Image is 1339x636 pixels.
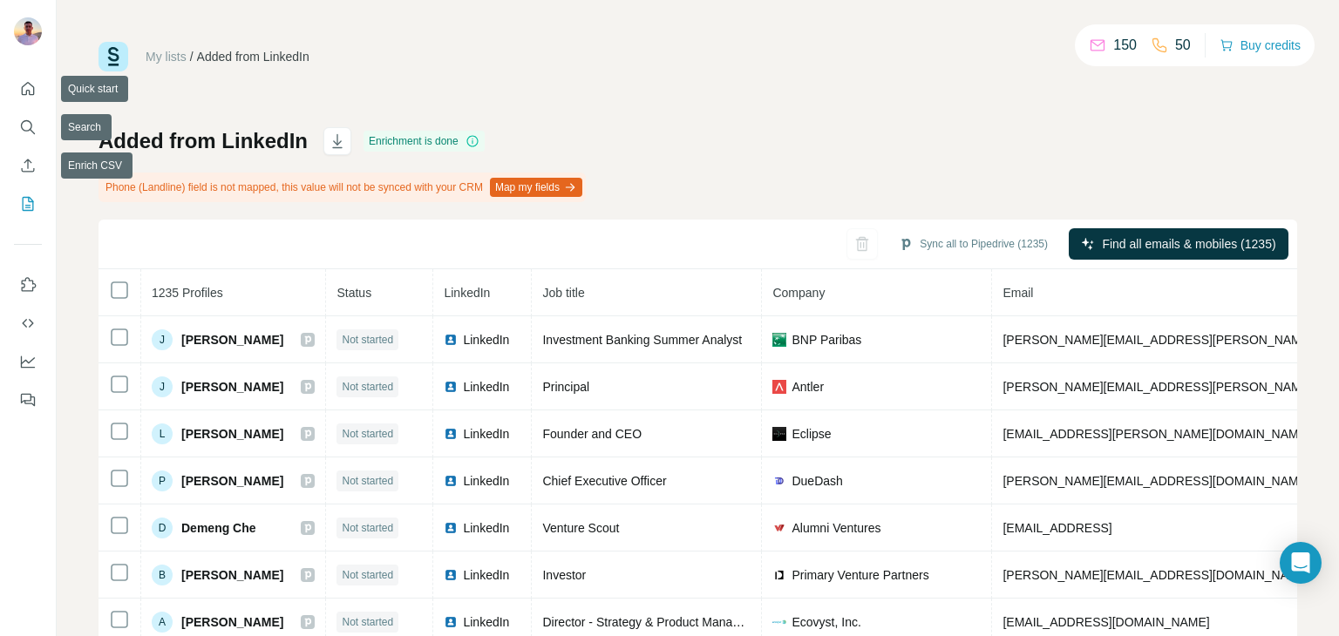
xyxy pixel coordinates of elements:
button: Sync all to Pipedrive (1235) [887,231,1060,257]
span: Email [1003,286,1033,300]
span: LinkedIn [463,331,509,348]
img: company-logo [772,333,786,347]
img: LinkedIn logo [444,615,458,629]
img: LinkedIn logo [444,427,458,441]
img: company-logo [772,474,786,488]
button: Feedback [14,384,42,416]
span: Not started [342,473,393,489]
span: DueDash [792,472,842,490]
span: Job title [542,286,584,300]
div: Enrichment is done [364,131,485,152]
span: LinkedIn [463,519,509,537]
span: [PERSON_NAME] [181,472,283,490]
span: [EMAIL_ADDRESS][PERSON_NAME][DOMAIN_NAME] [1003,427,1309,441]
button: Use Surfe API [14,308,42,339]
div: D [152,518,173,538]
span: 1235 Profiles [152,286,223,300]
p: 150 [1113,35,1137,56]
span: [EMAIL_ADDRESS][DOMAIN_NAME] [1003,615,1209,629]
span: Not started [342,332,393,348]
span: Director - Strategy & Product Management [542,615,773,629]
span: LinkedIn [463,613,509,631]
img: Surfe Logo [99,42,128,71]
img: LinkedIn logo [444,521,458,535]
span: LinkedIn [463,378,509,396]
span: [PERSON_NAME] [181,331,283,348]
button: Use Surfe on LinkedIn [14,269,42,301]
span: Principal [542,380,589,394]
span: [PERSON_NAME] [181,566,283,584]
span: Not started [342,426,393,442]
span: LinkedIn [463,472,509,490]
span: LinkedIn [463,566,509,584]
img: company-logo [772,427,786,441]
span: Not started [342,520,393,536]
button: Enrich CSV [14,150,42,181]
span: Investment Banking Summer Analyst [542,333,742,347]
span: Ecovyst, Inc. [792,613,860,631]
div: Open Intercom Messenger [1280,542,1322,584]
div: Phone (Landline) field is not mapped, this value will not be synced with your CRM [99,173,586,202]
span: Eclipse [792,425,831,443]
span: Not started [342,567,393,583]
div: L [152,423,173,444]
button: Buy credits [1220,33,1301,58]
span: Company [772,286,825,300]
img: LinkedIn logo [444,474,458,488]
span: Demeng Che [181,519,256,537]
span: Founder and CEO [542,427,642,441]
img: LinkedIn logo [444,568,458,582]
img: Avatar [14,17,42,45]
span: LinkedIn [444,286,490,300]
span: Chief Executive Officer [542,474,666,488]
div: J [152,329,173,350]
img: company-logo [772,568,786,582]
a: My lists [146,50,187,64]
div: Added from LinkedIn [197,48,309,65]
span: Find all emails & mobiles (1235) [1102,235,1275,253]
span: [PERSON_NAME] [181,425,283,443]
span: Alumni Ventures [792,519,880,537]
div: J [152,376,173,397]
div: A [152,612,173,633]
p: 50 [1175,35,1191,56]
span: Investor [542,568,586,582]
span: Not started [342,614,393,630]
li: / [190,48,194,65]
img: LinkedIn logo [444,333,458,347]
span: [PERSON_NAME][EMAIL_ADDRESS][DOMAIN_NAME] [1003,568,1309,582]
img: company-logo [772,380,786,394]
span: [PERSON_NAME][EMAIL_ADDRESS][DOMAIN_NAME] [1003,474,1309,488]
img: company-logo [772,615,786,629]
img: company-logo [772,521,786,535]
img: LinkedIn logo [444,380,458,394]
button: My lists [14,188,42,220]
h1: Added from LinkedIn [99,127,308,155]
span: Status [336,286,371,300]
button: Find all emails & mobiles (1235) [1069,228,1288,260]
span: [EMAIL_ADDRESS] [1003,521,1111,535]
span: Primary Venture Partners [792,566,928,584]
button: Quick start [14,73,42,105]
span: Not started [342,379,393,395]
span: Antler [792,378,824,396]
span: BNP Paribas [792,331,861,348]
div: P [152,470,173,491]
div: B [152,565,173,585]
span: [PERSON_NAME] [181,613,283,631]
button: Search [14,112,42,143]
span: LinkedIn [463,425,509,443]
button: Dashboard [14,346,42,377]
span: Venture Scout [542,521,619,535]
button: Map my fields [490,178,582,197]
span: [PERSON_NAME] [181,378,283,396]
